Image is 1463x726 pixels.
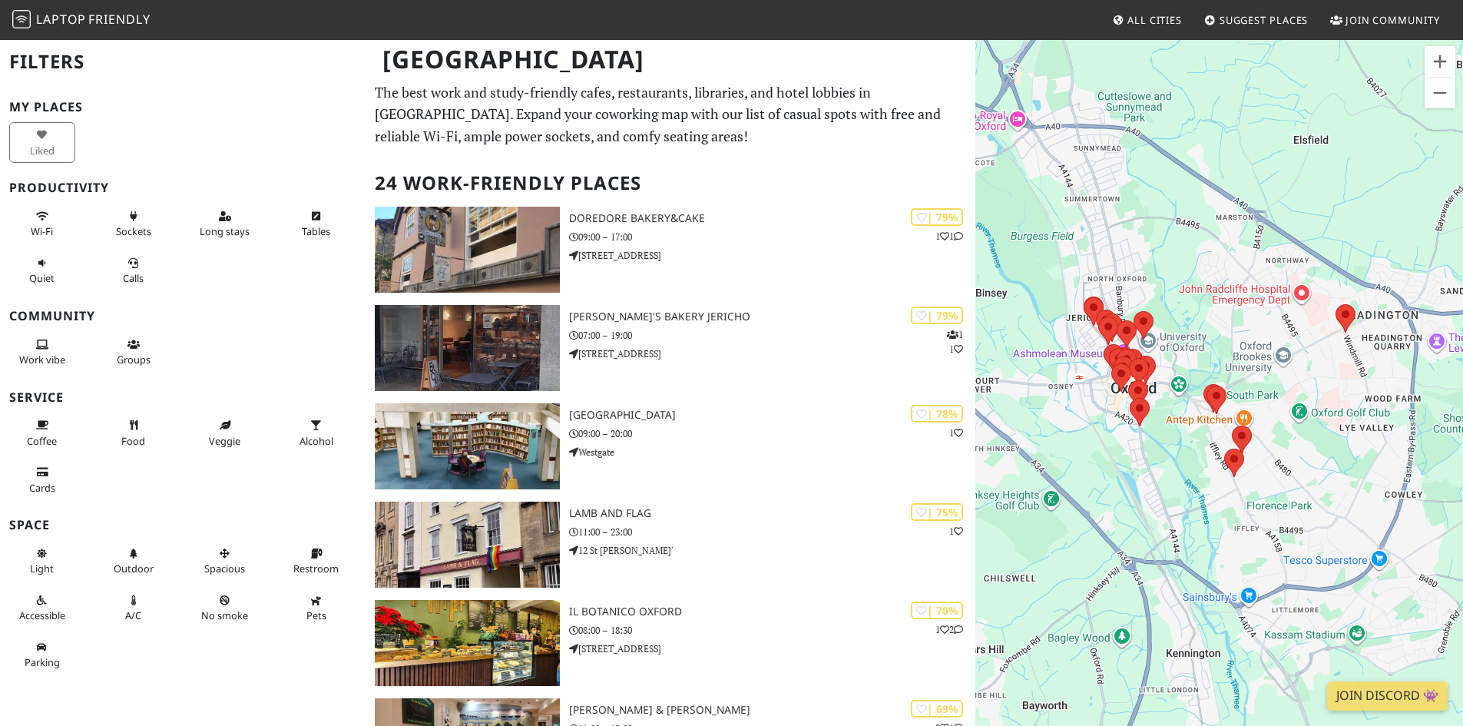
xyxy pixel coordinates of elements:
[25,655,60,669] span: Parking
[9,309,356,323] h3: Community
[101,250,167,291] button: Calls
[569,543,975,558] p: 12 St [PERSON_NAME]'
[375,160,966,207] h2: 24 Work-Friendly Places
[9,459,75,500] button: Cards
[9,332,75,373] button: Work vibe
[101,413,167,453] button: Food
[911,602,963,619] div: | 70%
[569,641,975,656] p: [STREET_ADDRESS]
[192,413,258,453] button: Veggie
[9,541,75,582] button: Light
[9,204,75,244] button: Wi-Fi
[935,622,963,637] p: 1 2
[121,434,145,448] span: Food
[569,623,975,638] p: 08:00 – 18:30
[569,507,975,520] h3: Lamb and Flag
[204,562,245,575] span: Spacious
[192,204,258,244] button: Long stays
[366,305,975,391] a: GAIL's Bakery Jericho | 79% 11 [PERSON_NAME]'s Bakery Jericho 07:00 – 19:00 [STREET_ADDRESS]
[1425,46,1455,77] button: Zoom in
[306,608,326,622] span: Pet friendly
[366,207,975,293] a: DoreDore Bakery&Cake | 79% 11 DoreDore Bakery&Cake 09:00 – 17:00 [STREET_ADDRESS]
[9,100,356,114] h3: My Places
[29,481,55,495] span: Credit cards
[375,502,560,588] img: Lamb and Flag
[125,608,141,622] span: Air conditioned
[19,353,65,366] span: People working
[366,600,975,686] a: Il Botanico Oxford | 70% 12 Il Botanico Oxford 08:00 – 18:30 [STREET_ADDRESS]
[9,250,75,291] button: Quiet
[19,608,65,622] span: Accessible
[101,541,167,582] button: Outdoor
[370,38,972,81] h1: [GEOGRAPHIC_DATA]
[31,224,53,238] span: Stable Wi-Fi
[911,208,963,226] div: | 79%
[101,332,167,373] button: Groups
[209,434,240,448] span: Veggie
[1106,6,1188,34] a: All Cities
[1327,681,1448,711] a: Join Discord 👾
[1425,78,1455,108] button: Zoom out
[283,204,349,244] button: Tables
[9,390,356,405] h3: Service
[192,541,258,582] button: Spacious
[9,635,75,675] button: Parking
[302,224,330,238] span: Work-friendly tables
[116,224,151,238] span: Power sockets
[283,413,349,453] button: Alcohol
[12,7,151,34] a: LaptopFriendly LaptopFriendly
[1324,6,1446,34] a: Join Community
[88,11,150,28] span: Friendly
[200,224,250,238] span: Long stays
[12,10,31,28] img: LaptopFriendly
[300,434,333,448] span: Alcohol
[1198,6,1315,34] a: Suggest Places
[949,426,963,440] p: 1
[569,346,975,361] p: [STREET_ADDRESS]
[375,81,966,148] p: The best work and study-friendly cafes, restaurants, libraries, and hotel lobbies in [GEOGRAPHIC_...
[101,588,167,628] button: A/C
[1220,13,1309,27] span: Suggest Places
[9,413,75,453] button: Coffee
[949,524,963,539] p: 1
[569,426,975,441] p: 09:00 – 20:00
[935,229,963,244] p: 1 1
[569,605,975,618] h3: Il Botanico Oxford
[117,353,151,366] span: Group tables
[192,588,258,628] button: No smoke
[1127,13,1182,27] span: All Cities
[375,600,560,686] img: Il Botanico Oxford
[947,327,963,356] p: 1 1
[569,704,975,717] h3: [PERSON_NAME] & [PERSON_NAME]
[911,405,963,423] div: | 78%
[569,248,975,263] p: [STREET_ADDRESS]
[293,562,339,575] span: Restroom
[911,700,963,718] div: | 69%
[9,181,356,195] h3: Productivity
[569,328,975,343] p: 07:00 – 19:00
[569,230,975,244] p: 09:00 – 17:00
[569,525,975,539] p: 11:00 – 23:00
[569,310,975,323] h3: [PERSON_NAME]'s Bakery Jericho
[375,207,560,293] img: DoreDore Bakery&Cake
[375,305,560,391] img: GAIL's Bakery Jericho
[1345,13,1440,27] span: Join Community
[283,588,349,628] button: Pets
[366,502,975,588] a: Lamb and Flag | 75% 1 Lamb and Flag 11:00 – 23:00 12 St [PERSON_NAME]'
[9,588,75,628] button: Accessible
[375,403,560,489] img: Oxfordshire County Library
[101,204,167,244] button: Sockets
[569,212,975,225] h3: DoreDore Bakery&Cake
[123,271,144,285] span: Video/audio calls
[569,445,975,459] p: Westgate
[36,11,86,28] span: Laptop
[911,307,963,324] div: | 79%
[366,403,975,489] a: Oxfordshire County Library | 78% 1 [GEOGRAPHIC_DATA] 09:00 – 20:00 Westgate
[27,434,57,448] span: Coffee
[569,409,975,422] h3: [GEOGRAPHIC_DATA]
[283,541,349,582] button: Restroom
[9,38,356,85] h2: Filters
[9,518,356,532] h3: Space
[201,608,248,622] span: Smoke free
[30,562,54,575] span: Natural light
